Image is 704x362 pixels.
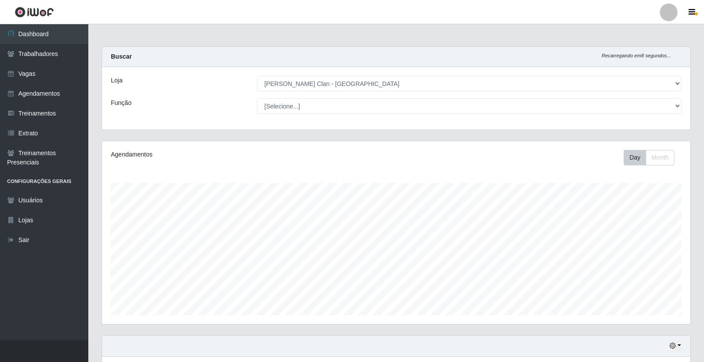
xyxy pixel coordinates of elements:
[646,150,674,165] button: Month
[111,150,341,159] div: Agendamentos
[624,150,681,165] div: Toolbar with button groups
[111,53,132,60] strong: Buscar
[111,98,132,108] label: Função
[602,53,671,58] i: Recarregando em 8 segundos...
[624,150,646,165] button: Day
[624,150,674,165] div: First group
[111,76,122,85] label: Loja
[15,7,54,18] img: CoreUI Logo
